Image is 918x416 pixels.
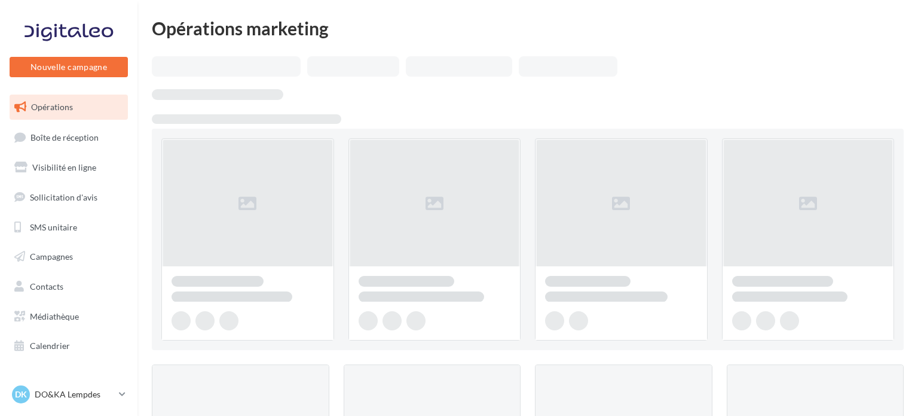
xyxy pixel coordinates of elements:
[15,388,27,400] span: DK
[30,311,79,321] span: Médiathèque
[7,95,130,120] a: Opérations
[32,162,96,172] span: Visibilité en ligne
[10,57,128,77] button: Nouvelle campagne
[35,388,114,400] p: DO&KA Lempdes
[31,102,73,112] span: Opérations
[7,244,130,269] a: Campagnes
[10,383,128,406] a: DK DO&KA Lempdes
[30,192,97,202] span: Sollicitation d'avis
[30,221,77,232] span: SMS unitaire
[7,304,130,329] a: Médiathèque
[30,251,73,262] span: Campagnes
[7,215,130,240] a: SMS unitaire
[7,125,130,150] a: Boîte de réception
[7,185,130,210] a: Sollicitation d'avis
[7,333,130,359] a: Calendrier
[7,155,130,180] a: Visibilité en ligne
[30,341,70,351] span: Calendrier
[7,274,130,299] a: Contacts
[152,19,904,37] div: Opérations marketing
[30,132,99,142] span: Boîte de réception
[30,281,63,291] span: Contacts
